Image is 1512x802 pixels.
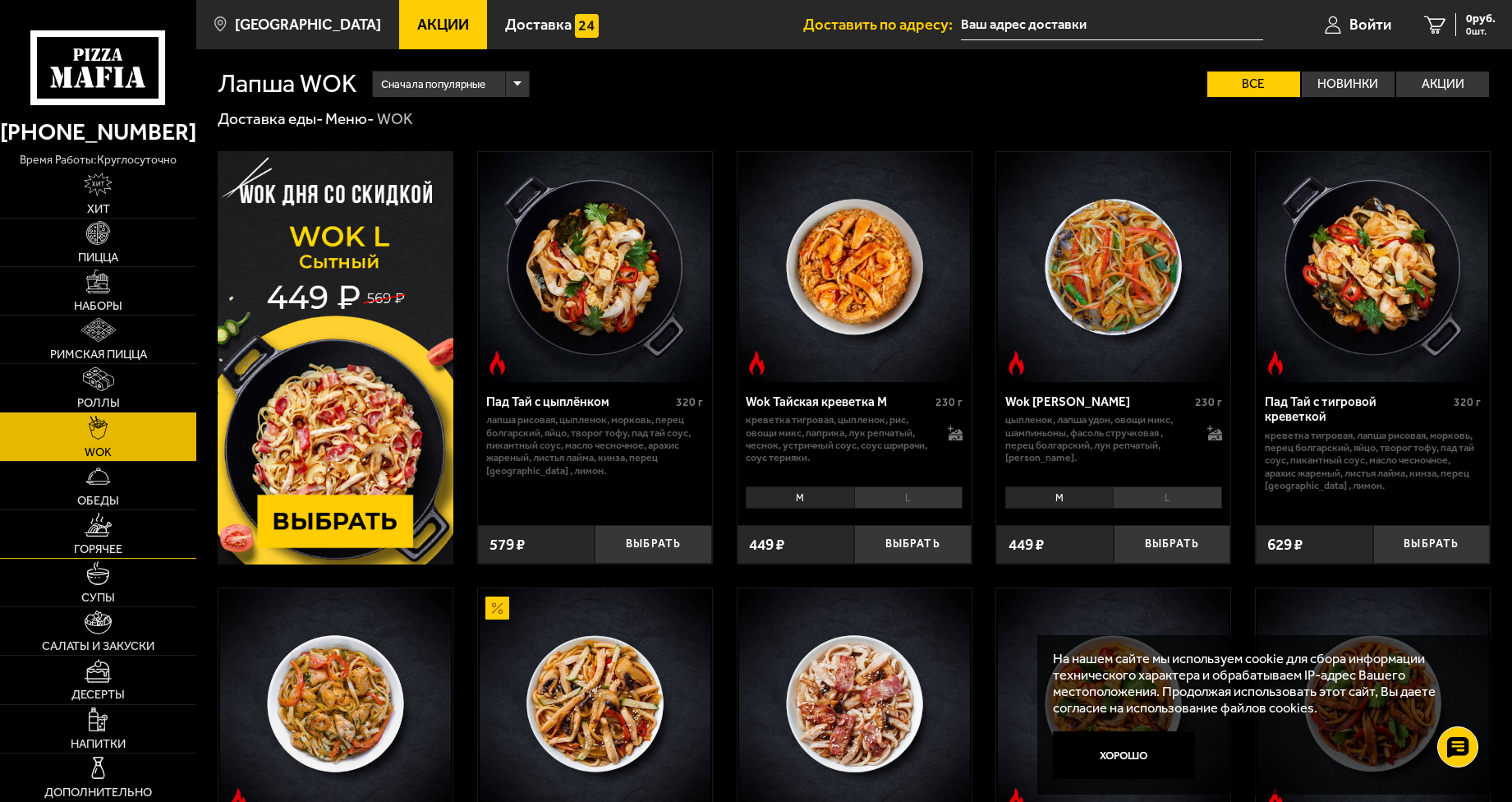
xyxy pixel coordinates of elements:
img: Пад Тай с цыплёнком [480,152,710,383]
span: Напитки [71,738,126,750]
span: WOK [85,446,112,459]
input: Ваш адрес доставки [961,10,1263,40]
img: Акционный [485,597,509,620]
span: Войти [1349,17,1391,32]
span: 449 ₽ [1009,537,1044,552]
span: Дополнительно [44,786,152,799]
button: Выбрать [1114,525,1230,564]
span: Роллы [77,397,120,409]
span: Десерты [71,689,125,701]
span: Наборы [74,300,122,312]
span: 579 ₽ [489,537,525,552]
span: [GEOGRAPHIC_DATA] [235,17,381,32]
button: Выбрать [854,525,971,564]
span: 0 шт. [1466,26,1496,36]
div: WOK [377,109,413,130]
button: Выбрать [595,525,711,564]
span: 230 г [1195,395,1222,409]
li: M [1005,486,1113,509]
span: Горячее [74,543,122,555]
li: L [854,486,963,509]
img: Wok Карри М [998,152,1229,383]
h1: Лапша WOK [218,71,356,97]
span: Римская пицца [50,348,147,361]
a: Острое блюдоПад Тай с тигровой креветкой [1256,152,1490,383]
button: Выбрать [1373,525,1490,564]
button: Хорошо [1053,731,1195,779]
label: Новинки [1302,71,1395,97]
span: Супы [81,592,115,604]
img: Острое блюдо [485,351,509,375]
img: Острое блюдо [745,351,769,375]
span: Доставить по адресу: [803,17,961,32]
li: L [1113,486,1221,509]
img: Пад Тай с тигровой креветкой [1257,152,1488,383]
p: креветка тигровая, цыпленок, рис, овощи микс, паприка, лук репчатый, чеснок, устричный соус, соус... [746,413,932,463]
span: Салаты и закуски [42,640,154,652]
img: 15daf4d41897b9f0e9f617042186c801.svg [575,14,599,38]
img: Острое блюдо [1264,351,1288,375]
a: Меню- [325,109,374,128]
p: На нашем сайте мы используем cookie для сбора информации технического характера и обрабатываем IP... [1053,651,1465,717]
label: Акции [1396,71,1489,97]
span: 629 ₽ [1267,537,1303,552]
label: Все [1207,71,1300,97]
p: цыпленок, лапша удон, овощи микс, шампиньоны, фасоль стручковая , перец болгарский, лук репчатый,... [1005,413,1192,463]
img: Острое блюдо [1004,351,1028,375]
span: 0 руб. [1466,13,1496,25]
span: 320 г [676,395,703,409]
span: 230 г [935,395,963,409]
div: Пад Тай с тигровой креветкой [1265,394,1450,425]
img: Wok Тайская креветка M [739,152,970,383]
span: Акции [417,17,469,32]
p: лапша рисовая, цыпленок, морковь, перец болгарский, яйцо, творог тофу, пад тай соус, пикантный со... [486,413,703,477]
div: Wok [PERSON_NAME] [1005,394,1191,409]
span: Сначала популярные [381,69,485,99]
div: Пад Тай с цыплёнком [486,394,672,409]
li: M [746,486,853,509]
span: 320 г [1454,395,1481,409]
a: Доставка еды- [218,109,323,128]
a: Острое блюдоWok Карри М [996,152,1230,383]
span: 449 ₽ [749,537,784,552]
span: Доставка [505,17,572,32]
span: Хит [87,203,110,215]
p: креветка тигровая, лапша рисовая, морковь, перец болгарский, яйцо, творог тофу, пад тай соус, пик... [1265,429,1482,492]
a: Острое блюдоWok Тайская креветка M [738,152,972,383]
div: Wok Тайская креветка M [746,394,931,409]
a: Острое блюдоПад Тай с цыплёнком [478,152,712,383]
span: Пицца [78,251,118,264]
span: Обеды [77,495,119,507]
